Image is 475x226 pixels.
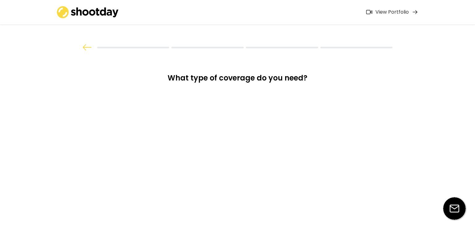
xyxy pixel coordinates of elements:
[439,190,467,218] iframe: Webchat Widget
[366,10,372,14] img: Icon%20feather-video%402x.png
[57,6,119,18] img: shootday_logo.png
[375,9,409,15] div: View Portfolio
[83,44,92,50] img: arrow%20back.svg
[153,73,322,88] div: What type of coverage do you need?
